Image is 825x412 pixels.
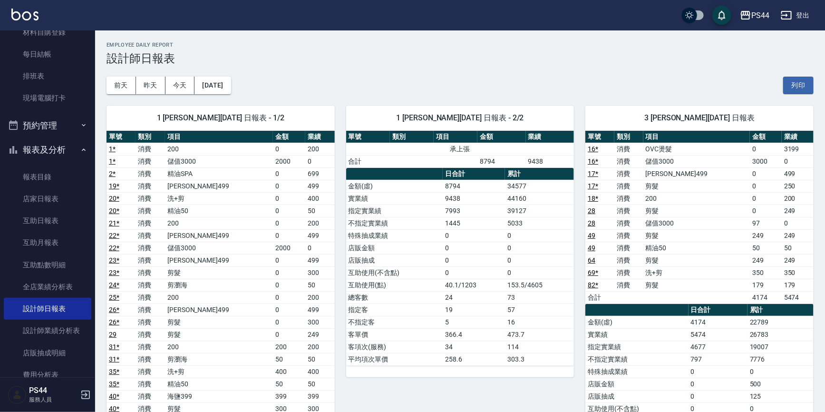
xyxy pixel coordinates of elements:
[614,180,643,192] td: 消費
[273,291,305,304] td: 0
[505,168,574,180] th: 累計
[750,167,782,180] td: 0
[305,266,335,279] td: 300
[747,316,814,328] td: 22789
[4,43,91,65] a: 每日結帳
[750,291,782,304] td: 4174
[643,131,750,143] th: 項目
[346,328,443,341] td: 客單價
[750,279,782,291] td: 179
[305,205,335,217] td: 50
[505,217,574,229] td: 5033
[443,217,505,229] td: 1445
[588,232,595,239] a: 49
[8,385,27,404] img: Person
[165,155,273,167] td: 儲值3000
[346,131,390,143] th: 單號
[4,210,91,232] a: 互助日報表
[443,316,505,328] td: 5
[273,242,305,254] td: 2000
[305,279,335,291] td: 50
[747,304,814,316] th: 累計
[782,205,814,217] td: 249
[750,192,782,205] td: 0
[346,229,443,242] td: 特殊抽成業績
[136,279,165,291] td: 消費
[689,390,747,402] td: 0
[346,341,443,353] td: 客項次(服務)
[689,378,747,390] td: 0
[107,52,814,65] h3: 設計師日報表
[614,254,643,266] td: 消費
[273,390,305,402] td: 399
[689,328,747,341] td: 5474
[4,342,91,364] a: 店販抽成明細
[305,353,335,365] td: 50
[136,378,165,390] td: 消費
[4,137,91,162] button: 報表及分析
[643,143,750,155] td: OVC燙髮
[777,7,814,24] button: 登出
[505,205,574,217] td: 39127
[643,155,750,167] td: 儲值3000
[273,266,305,279] td: 0
[747,390,814,402] td: 125
[346,131,574,168] table: a dense table
[165,328,273,341] td: 剪髮
[136,316,165,328] td: 消費
[136,353,165,365] td: 消費
[165,217,273,229] td: 200
[783,77,814,94] button: 列印
[165,353,273,365] td: 剪瀏海
[165,143,273,155] td: 200
[346,254,443,266] td: 店販抽成
[346,168,574,366] table: a dense table
[782,279,814,291] td: 179
[782,155,814,167] td: 0
[136,266,165,279] td: 消費
[165,180,273,192] td: [PERSON_NAME]499
[273,143,305,155] td: 0
[782,131,814,143] th: 業績
[165,254,273,266] td: [PERSON_NAME]499
[4,276,91,298] a: 全店業績分析表
[305,242,335,254] td: 0
[747,341,814,353] td: 19007
[107,77,136,94] button: 前天
[273,341,305,353] td: 200
[782,167,814,180] td: 499
[136,390,165,402] td: 消費
[747,365,814,378] td: 0
[585,131,614,143] th: 單號
[782,242,814,254] td: 50
[643,254,750,266] td: 剪髮
[305,155,335,167] td: 0
[346,242,443,254] td: 店販金額
[643,180,750,192] td: 剪髮
[305,254,335,266] td: 499
[273,353,305,365] td: 50
[643,217,750,229] td: 儲值3000
[643,205,750,217] td: 剪髮
[273,192,305,205] td: 0
[505,316,574,328] td: 16
[273,304,305,316] td: 0
[505,279,574,291] td: 153.5/4605
[305,229,335,242] td: 499
[614,242,643,254] td: 消費
[107,42,814,48] h2: Employee Daily Report
[136,192,165,205] td: 消費
[11,9,39,20] img: Logo
[782,217,814,229] td: 0
[305,378,335,390] td: 50
[165,192,273,205] td: 洗+剪
[136,341,165,353] td: 消費
[358,113,563,123] span: 1 [PERSON_NAME][DATE] 日報表 - 2/2
[346,266,443,279] td: 互助使用(不含點)
[614,131,643,143] th: 類別
[346,316,443,328] td: 不指定客
[526,155,574,167] td: 9438
[526,131,574,143] th: 業績
[736,6,773,25] button: PS44
[273,328,305,341] td: 0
